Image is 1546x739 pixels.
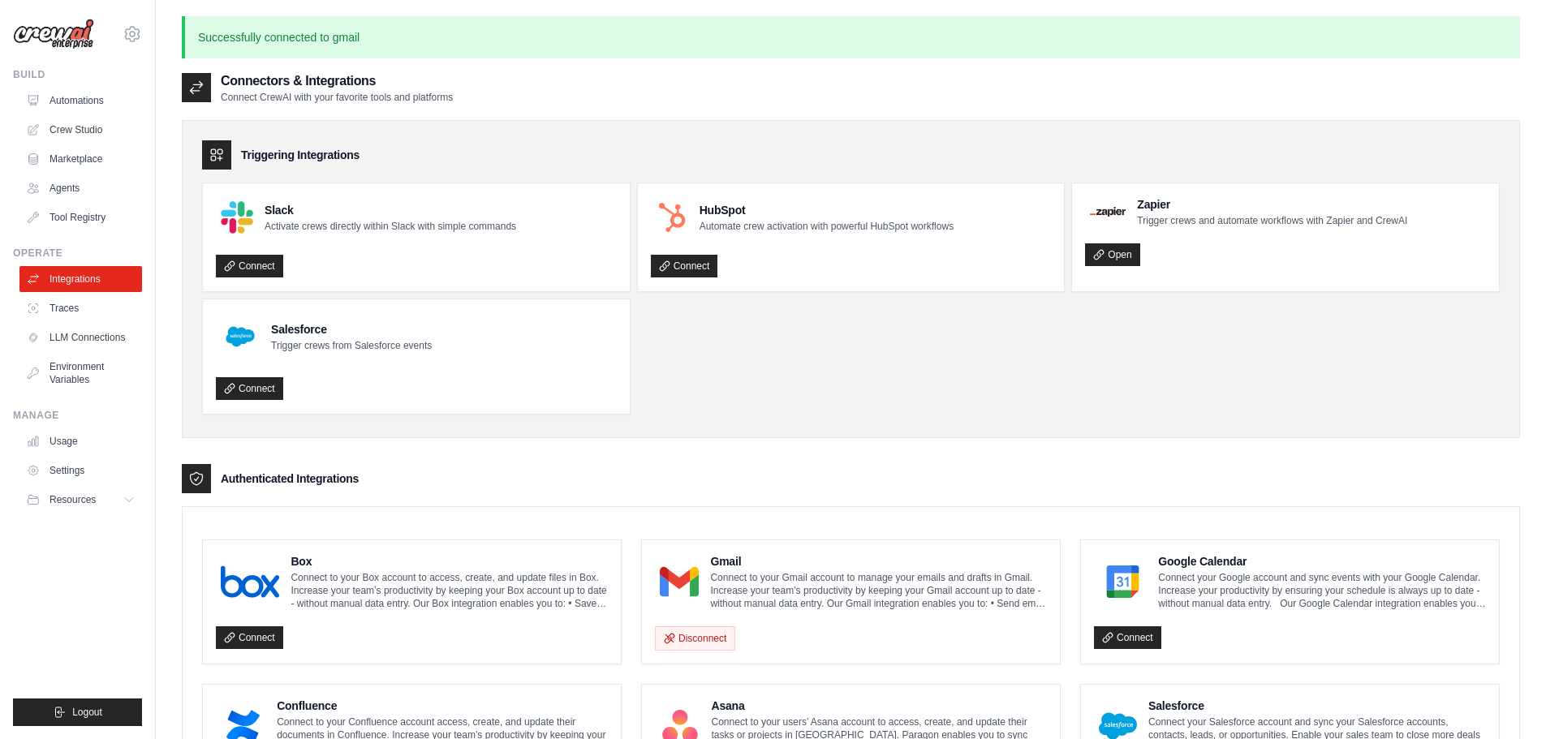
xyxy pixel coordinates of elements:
a: Connect [651,255,718,277]
iframe: Chat Widget [1465,661,1546,739]
img: Google Calendar Logo [1099,565,1147,598]
p: Connect to your Box account to access, create, and update files in Box. Increase your team’s prod... [291,571,608,610]
img: Logo [13,19,94,49]
a: LLM Connections [19,324,142,350]
h4: Salesforce [1148,698,1486,714]
a: Open [1085,243,1139,266]
h2: Connectors & Integrations [221,71,453,91]
a: Agents [19,175,142,201]
button: Disconnect [655,626,735,651]
h4: Confluence [277,698,608,714]
img: Salesforce Logo [221,317,260,356]
a: Connect [216,626,283,649]
h4: Google Calendar [1158,553,1486,569]
a: Connect [216,377,283,400]
img: HubSpot Logo [656,201,688,234]
a: Usage [19,428,142,454]
button: Resources [19,487,142,513]
a: Integrations [19,266,142,292]
img: Gmail Logo [660,565,699,598]
h4: Slack [265,202,516,218]
div: Operate [13,247,142,260]
h4: Salesforce [271,321,432,337]
div: Build [13,68,142,81]
a: Marketplace [19,146,142,172]
h4: HubSpot [700,202,954,218]
h4: Zapier [1137,196,1407,213]
a: Crew Studio [19,117,142,143]
span: Resources [50,493,96,506]
h4: Asana [712,698,1047,714]
img: Slack Logo [221,201,253,234]
a: Environment Variables [19,354,142,393]
img: Box Logo [221,565,279,598]
p: Activate crews directly within Slack with simple commands [265,220,516,233]
h4: Gmail [710,553,1047,569]
h3: Authenticated Integrations [221,470,359,487]
a: Tool Registry [19,204,142,230]
span: Logout [72,706,102,719]
h3: Triggering Integrations [241,147,360,163]
h4: Box [291,553,608,569]
p: Connect CrewAI with your favorite tools and platforms [221,91,453,104]
a: Connect [1094,626,1161,649]
p: Successfully connected to gmail [182,16,1520,58]
a: Traces [19,295,142,321]
button: Logout [13,698,142,726]
a: Automations [19,88,142,114]
a: Connect [216,255,283,277]
div: Manage [13,409,142,422]
img: Zapier Logo [1090,207,1126,217]
p: Automate crew activation with powerful HubSpot workflows [700,220,954,233]
a: Settings [19,458,142,483]
div: Widget de chat [1465,661,1546,739]
p: Connect your Google account and sync events with your Google Calendar. Increase your productivity... [1158,571,1486,610]
p: Trigger crews from Salesforce events [271,339,432,352]
p: Trigger crews and automate workflows with Zapier and CrewAI [1137,214,1407,227]
p: Connect to your Gmail account to manage your emails and drafts in Gmail. Increase your team’s pro... [710,571,1047,610]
